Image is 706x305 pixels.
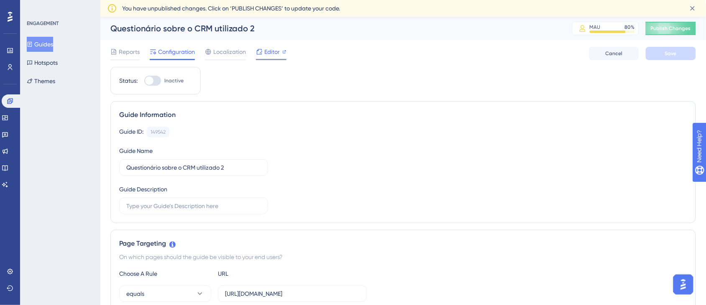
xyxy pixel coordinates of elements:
[27,74,55,89] button: Themes
[151,129,166,135] div: 149542
[590,24,601,30] div: MAU
[119,269,211,279] div: Choose A Rule
[665,50,677,57] span: Save
[646,47,696,60] button: Save
[119,146,153,156] div: Guide Name
[119,252,687,262] div: On which pages should the guide be visible to your end users?
[27,55,58,70] button: Hotspots
[119,285,211,302] button: equals
[20,2,52,12] span: Need Help?
[225,289,360,298] input: yourwebsite.com/path
[646,22,696,35] button: Publish Changes
[110,23,551,34] div: Questionário sobre o CRM utilizado 2
[671,272,696,297] iframe: UserGuiding AI Assistant Launcher
[126,289,144,299] span: equals
[213,47,246,57] span: Localization
[27,20,59,27] div: ENGAGEMENT
[119,239,687,249] div: Page Targeting
[27,37,53,52] button: Guides
[651,25,691,32] span: Publish Changes
[218,269,310,279] div: URL
[126,201,261,211] input: Type your Guide’s Description here
[119,47,140,57] span: Reports
[119,127,143,137] div: Guide ID:
[625,24,635,30] div: 80 %
[606,50,623,57] span: Cancel
[119,76,138,86] div: Status:
[119,184,167,194] div: Guide Description
[164,77,184,84] span: Inactive
[119,110,687,120] div: Guide Information
[126,163,261,172] input: Type your Guide’s Name here
[122,3,340,13] span: You have unpublished changes. Click on ‘PUBLISH CHANGES’ to update your code.
[158,47,195,57] span: Configuration
[264,47,280,57] span: Editor
[589,47,639,60] button: Cancel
